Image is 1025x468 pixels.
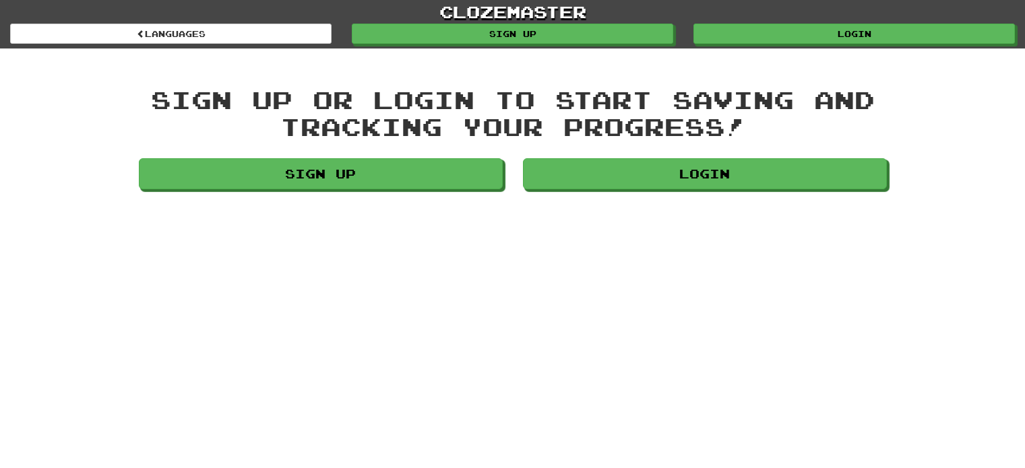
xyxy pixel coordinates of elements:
[693,24,1015,44] a: Login
[10,24,332,44] a: Languages
[139,86,887,139] div: Sign up or login to start saving and tracking your progress!
[352,24,673,44] a: Sign up
[139,158,503,189] a: Sign up
[523,158,887,189] a: Login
